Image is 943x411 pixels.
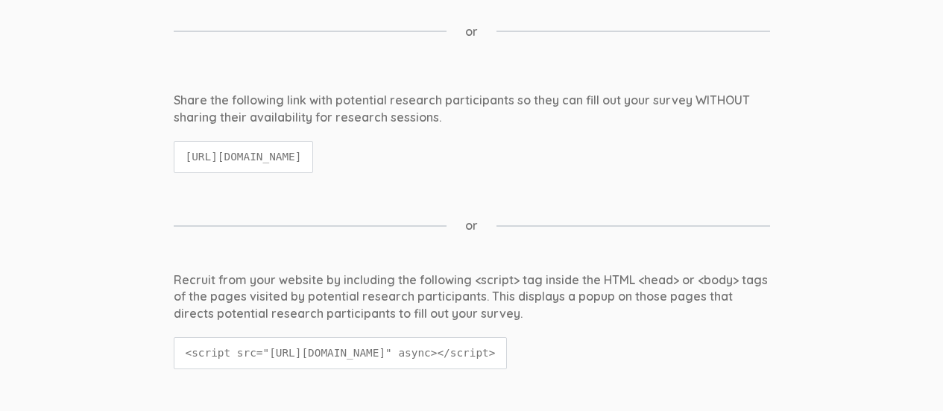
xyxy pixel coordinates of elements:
[465,217,478,234] span: or
[174,337,508,369] code: <script src="[URL][DOMAIN_NAME]" async></script>
[174,272,770,323] div: Recruit from your website by including the following <script> tag inside the HTML <head> or <body...
[174,92,770,126] div: Share the following link with potential research participants so they can fill out your survey WI...
[868,339,943,411] iframe: Chat Widget
[174,141,314,173] code: [URL][DOMAIN_NAME]
[465,23,478,40] span: or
